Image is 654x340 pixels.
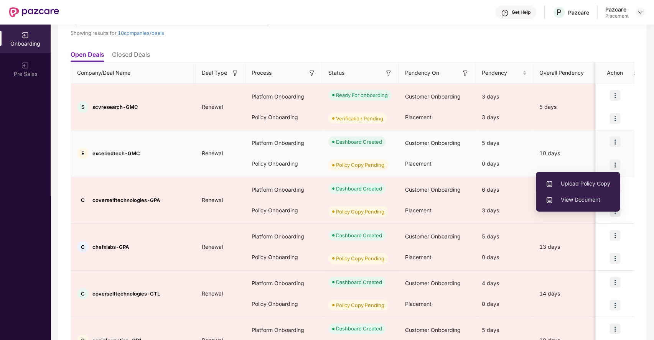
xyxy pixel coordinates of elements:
[245,273,322,294] div: Platform Onboarding
[533,149,598,158] div: 10 days
[245,179,322,200] div: Platform Onboarding
[476,179,533,200] div: 6 days
[405,327,461,333] span: Customer Onboarding
[196,150,229,156] span: Renewal
[476,133,533,153] div: 5 days
[533,103,598,111] div: 5 days
[336,301,384,309] div: Policy Copy Pending
[476,294,533,314] div: 0 days
[610,159,620,170] img: icon
[196,243,229,250] span: Renewal
[9,7,59,17] img: New Pazcare Logo
[405,233,461,240] span: Customer Onboarding
[610,253,620,264] img: icon
[610,324,620,334] img: icon
[77,194,89,206] div: C
[476,200,533,221] div: 3 days
[196,103,229,110] span: Renewal
[405,207,432,214] span: Placement
[405,280,461,286] span: Customer Onboarding
[568,9,589,16] div: Pazcare
[476,153,533,174] div: 0 days
[252,69,272,77] span: Process
[405,186,461,193] span: Customer Onboarding
[336,161,384,169] div: Policy Copy Pending
[405,114,432,120] span: Placement
[482,69,521,77] span: Pendency
[118,30,164,36] span: 10 companies/deals
[533,289,598,298] div: 14 days
[77,241,89,253] div: C
[476,226,533,247] div: 5 days
[245,294,322,314] div: Policy Onboarding
[245,247,322,268] div: Policy Onboarding
[512,9,530,15] div: Get Help
[637,9,643,15] img: svg+xml;base64,PHN2ZyBpZD0iRHJvcGRvd24tMzJ4MzIiIHhtbG5zPSJodHRwOi8vd3d3LnczLm9yZy8yMDAwL3N2ZyIgd2...
[533,243,598,251] div: 13 days
[610,230,620,241] img: icon
[405,93,461,100] span: Customer Onboarding
[610,90,620,101] img: icon
[385,69,392,77] img: svg+xml;base64,PHN2ZyB3aWR0aD0iMTYiIGhlaWdodD0iMTYiIHZpZXdCb3g9IjAgMCAxNiAxNiIgZmlsbD0ibm9uZSIgeG...
[245,153,322,174] div: Policy Onboarding
[231,69,239,77] img: svg+xml;base64,PHN2ZyB3aWR0aD0iMTYiIGhlaWdodD0iMTYiIHZpZXdCb3g9IjAgMCAxNiAxNiIgZmlsbD0ibm9uZSIgeG...
[202,69,227,77] span: Deal Type
[405,160,432,167] span: Placement
[92,104,138,110] span: scvresearch-GMC
[610,113,620,124] img: icon
[476,107,533,128] div: 3 days
[610,277,620,287] img: icon
[245,200,322,221] div: Policy Onboarding
[336,325,382,332] div: Dashboard Created
[545,196,553,204] img: svg+xml;base64,PHN2ZyBpZD0iVXBsb2FkX0xvZ3MiIGRhdGEtbmFtZT0iVXBsb2FkIExvZ3MiIHhtbG5zPSJodHRwOi8vd3...
[605,6,629,13] div: Pazcare
[71,51,104,62] li: Open Deals
[405,140,461,146] span: Customer Onboarding
[336,185,382,192] div: Dashboard Created
[545,179,610,188] span: Upload Policy Copy
[196,197,229,203] span: Renewal
[336,138,382,146] div: Dashboard Created
[605,13,629,19] div: Placement
[92,291,160,297] span: coverselftechnologies-GTL
[336,208,384,215] div: Policy Copy Pending
[71,30,476,36] div: Showing results for
[21,31,29,39] img: svg+xml;base64,PHN2ZyB3aWR0aD0iMjAiIGhlaWdodD0iMjAiIHZpZXdCb3g9IjAgMCAyMCAyMCIgZmlsbD0ibm9uZSIgeG...
[545,180,553,188] img: svg+xml;base64,PHN2ZyBpZD0iVXBsb2FkX0xvZ3MiIGRhdGEtbmFtZT0iVXBsb2FkIExvZ3MiIHhtbG5zPSJodHRwOi8vd3...
[476,273,533,294] div: 4 days
[405,69,439,77] span: Pendency On
[476,62,533,84] th: Pendency
[21,62,29,69] img: svg+xml;base64,PHN2ZyB3aWR0aD0iMjAiIGhlaWdodD0iMjAiIHZpZXdCb3g9IjAgMCAyMCAyMCIgZmlsbD0ibm9uZSIgeG...
[245,133,322,153] div: Platform Onboarding
[308,69,316,77] img: svg+xml;base64,PHN2ZyB3aWR0aD0iMTYiIGhlaWdodD0iMTYiIHZpZXdCb3g9IjAgMCAxNiAxNiIgZmlsbD0ibm9uZSIgeG...
[533,62,598,84] th: Overall Pendency
[92,150,140,156] span: excelredtech-GMC
[92,244,129,250] span: chefxlabs-GPA
[245,226,322,247] div: Platform Onboarding
[610,300,620,310] img: icon
[557,8,562,17] span: P
[77,148,89,159] div: E
[112,51,150,62] li: Closed Deals
[610,136,620,147] img: icon
[405,254,432,260] span: Placement
[336,115,383,122] div: Verification Pending
[596,62,634,84] th: Action
[245,86,322,107] div: Platform Onboarding
[77,288,89,299] div: C
[245,107,322,128] div: Policy Onboarding
[461,69,469,77] img: svg+xml;base64,PHN2ZyB3aWR0aD0iMTYiIGhlaWdodD0iMTYiIHZpZXdCb3g9IjAgMCAxNiAxNiIgZmlsbD0ibm9uZSIgeG...
[336,278,382,286] div: Dashboard Created
[71,62,196,84] th: Company/Deal Name
[92,197,160,203] span: coverselftechnologies-GPA
[545,195,610,204] span: View Document
[336,232,382,239] div: Dashboard Created
[476,86,533,107] div: 3 days
[336,91,388,99] div: Ready For onboarding
[77,101,89,113] div: S
[501,9,509,17] img: svg+xml;base64,PHN2ZyBpZD0iSGVscC0zMngzMiIgeG1sbnM9Imh0dHA6Ly93d3cudzMub3JnLzIwMDAvc3ZnIiB3aWR0aD...
[405,301,432,307] span: Placement
[328,69,344,77] span: Status
[196,290,229,297] span: Renewal
[336,255,384,262] div: Policy Copy Pending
